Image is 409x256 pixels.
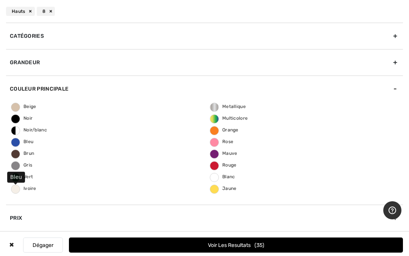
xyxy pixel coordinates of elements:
div: Prix [6,205,403,231]
div: Grandeur [6,49,403,76]
span: Orange [210,127,239,133]
span: Metallique [210,104,246,109]
div: Bleu [7,171,25,182]
span: Mauve [210,151,237,156]
div: ✖ [6,237,17,253]
iframe: Ouvre un widget dans lequel vous pouvez trouver plus d’informations [383,201,401,220]
span: Brun [11,151,34,156]
div: 8 [37,7,55,16]
span: Noir [11,116,33,121]
span: Beige [11,104,36,109]
div: Couleur Principale [6,76,403,102]
span: Multicolore [210,116,248,121]
span: 35 [254,242,264,248]
div: Hauts [6,7,35,16]
button: Dégager [23,237,63,253]
button: Voir les resultats35 [69,237,403,253]
span: Gris [11,162,32,168]
span: Jaune [210,186,237,191]
div: Catégories [6,23,403,49]
span: Blanc [210,174,235,179]
span: Ivoire [11,186,36,191]
span: Bleu [11,139,33,144]
span: Rouge [210,162,237,168]
span: Noir/blanc [11,127,47,133]
span: Rose [210,139,233,144]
